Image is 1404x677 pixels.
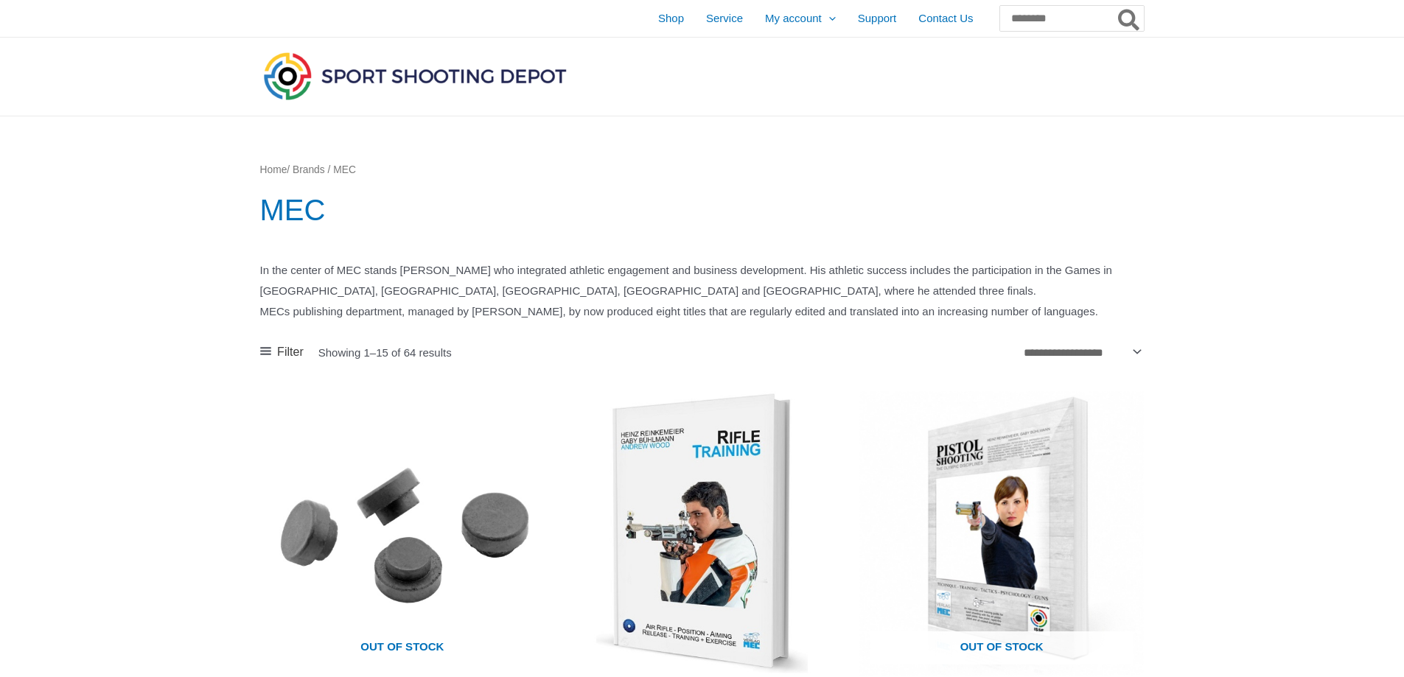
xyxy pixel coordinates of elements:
a: Out of stock [260,391,545,676]
img: Rifle Training [559,391,845,676]
select: Shop order [1019,341,1145,363]
a: Home [260,164,287,175]
h1: MEC [260,189,1145,231]
button: Search [1115,6,1144,31]
a: Out of stock [859,391,1145,676]
p: In the center of MEC stands [PERSON_NAME] who integrated athletic engagement and business develop... [260,260,1145,322]
img: Rubber knop [260,391,545,676]
a: Filter [260,341,304,363]
nav: Breadcrumb [260,161,1145,180]
p: Showing 1–15 of 64 results [318,347,452,358]
span: Out of stock [271,631,534,665]
img: Book - Pistol Shooting [859,391,1145,676]
span: Out of stock [870,631,1134,665]
img: Sport Shooting Depot [260,49,570,103]
span: Filter [277,341,304,363]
